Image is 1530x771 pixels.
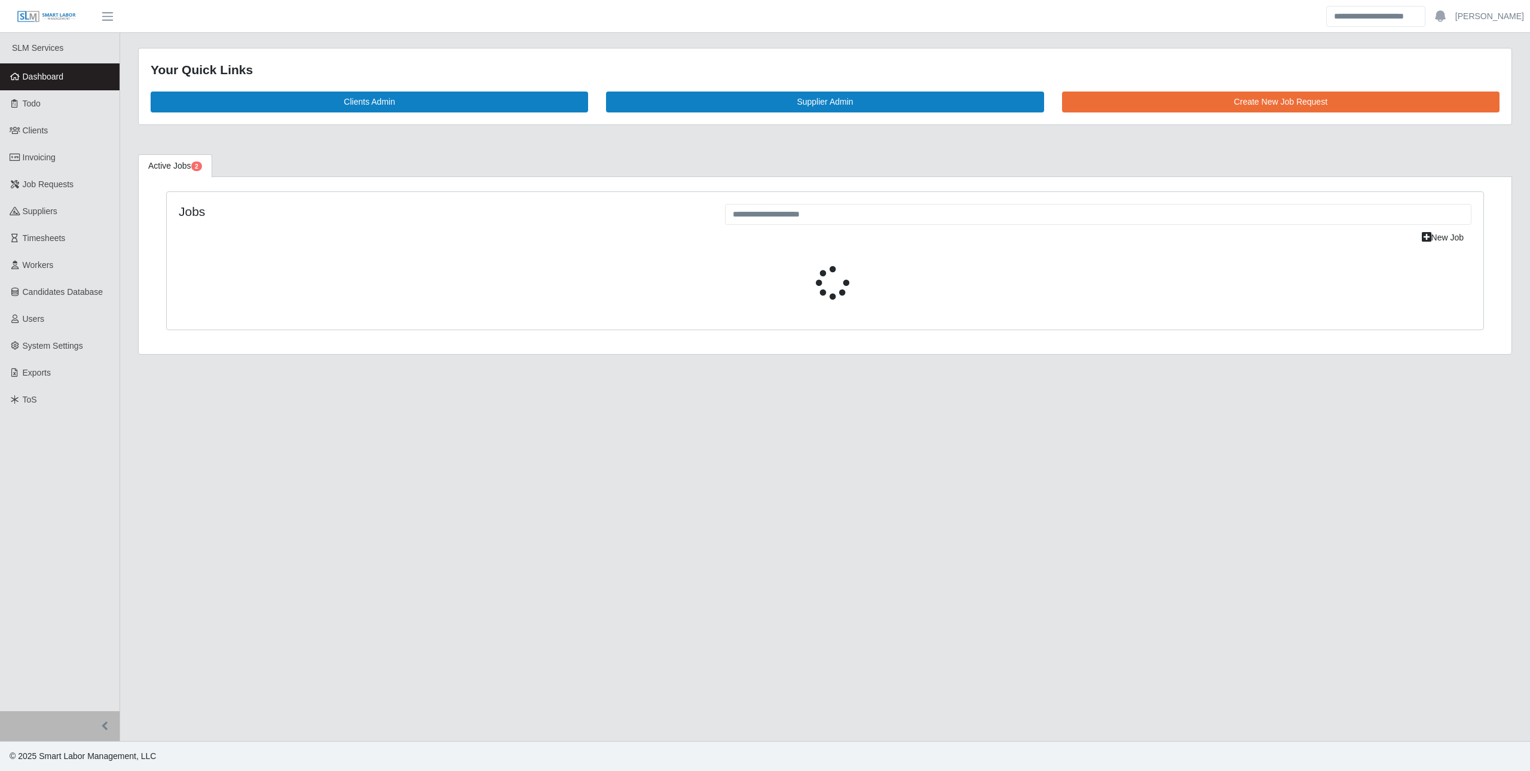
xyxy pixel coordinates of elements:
h4: Jobs [179,204,707,219]
a: Supplier Admin [606,92,1044,112]
a: Active Jobs [138,154,212,178]
span: Invoicing [23,153,56,162]
a: New Job [1414,227,1471,248]
a: Clients Admin [151,92,588,112]
span: Todo [23,99,41,108]
input: Search [1326,6,1425,27]
div: Your Quick Links [151,60,1500,80]
span: Candidates Database [23,287,103,297]
span: Job Requests [23,179,74,189]
span: Suppliers [23,206,57,216]
span: Timesheets [23,233,66,243]
a: Create New Job Request [1062,92,1500,112]
span: Dashboard [23,72,64,81]
span: Clients [23,126,48,135]
span: SLM Services [12,43,63,53]
span: Exports [23,368,51,377]
span: System Settings [23,341,83,351]
img: SLM Logo [17,10,76,23]
span: Users [23,314,45,324]
span: ToS [23,395,37,404]
a: [PERSON_NAME] [1455,10,1524,23]
span: Workers [23,260,54,270]
span: © 2025 Smart Labor Management, LLC [10,751,156,761]
span: Pending Jobs [191,161,202,171]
